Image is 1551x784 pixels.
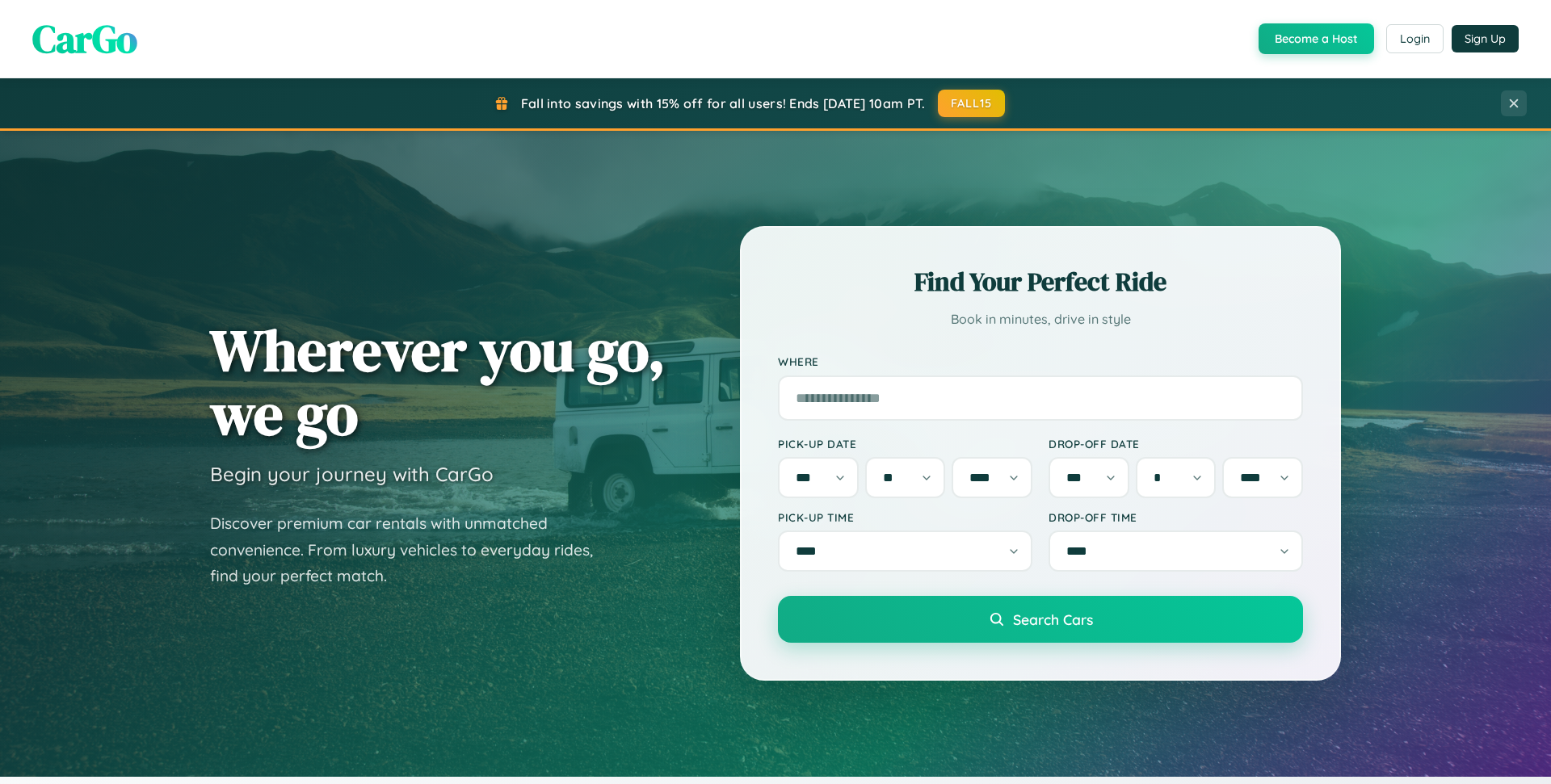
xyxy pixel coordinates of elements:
[521,95,926,111] span: Fall into savings with 15% off for all users! Ends [DATE] 10am PT.
[32,12,137,65] span: CarGo
[778,510,1032,524] label: Pick-up Time
[1386,24,1444,53] button: Login
[1259,23,1374,54] button: Become a Host
[778,437,1032,451] label: Pick-up Date
[778,596,1303,643] button: Search Cars
[1013,610,1093,628] span: Search Cars
[938,90,1006,117] button: FALL15
[1452,25,1519,52] button: Sign Up
[210,462,494,486] h3: Begin your journey with CarGo
[778,355,1303,369] label: Where
[1049,437,1303,451] label: Drop-off Date
[210,510,614,589] p: Discover premium car rentals with unmatched convenience. From luxury vehicles to everyday rides, ...
[1049,510,1303,524] label: Drop-off Time
[778,308,1303,331] p: Book in minutes, drive in style
[210,318,666,446] h1: Wherever you go, we go
[778,264,1303,300] h2: Find Your Perfect Ride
